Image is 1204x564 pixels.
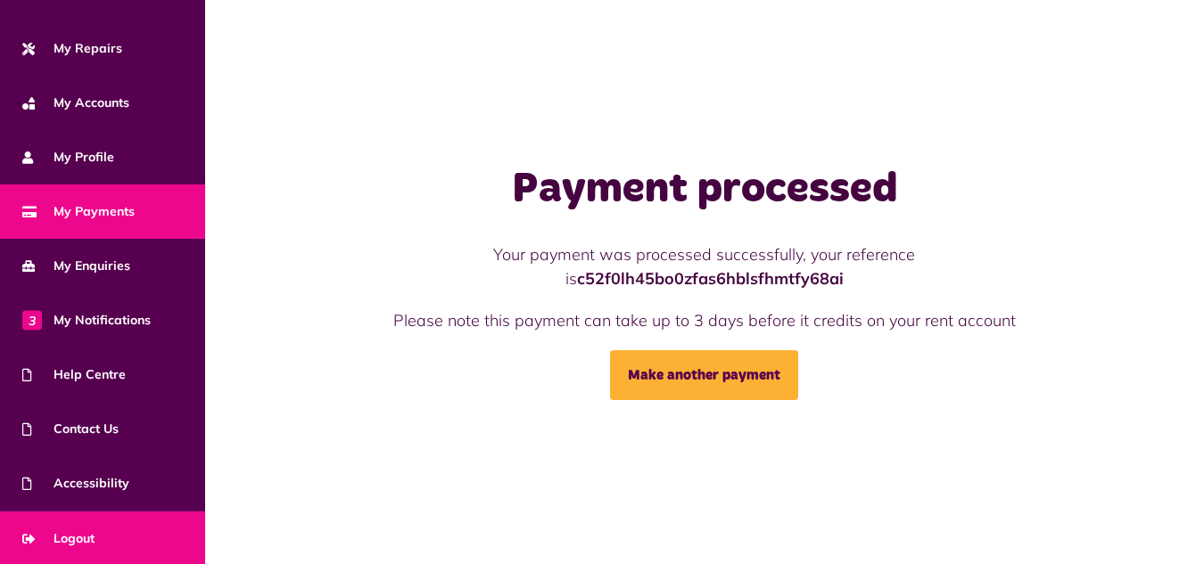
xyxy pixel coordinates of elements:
[22,148,114,167] span: My Profile
[22,202,135,221] span: My Payments
[610,350,798,400] a: Make another payment
[22,94,129,112] span: My Accounts
[22,310,42,330] span: 3
[22,365,126,384] span: Help Centre
[22,311,151,330] span: My Notifications
[22,39,122,58] span: My Repairs
[365,242,1043,290] p: Your payment was processed successfully, your reference is
[22,420,119,438] span: Contact Us
[365,308,1043,332] p: Please note this payment can take up to 3 days before it credits on your rent account
[22,257,130,275] span: My Enquiries
[365,164,1043,216] h1: Payment processed
[22,474,129,493] span: Accessibility
[22,529,95,548] span: Logout
[577,268,844,289] strong: c52f0lh45bo0zfas6hblsfhmtfy68ai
